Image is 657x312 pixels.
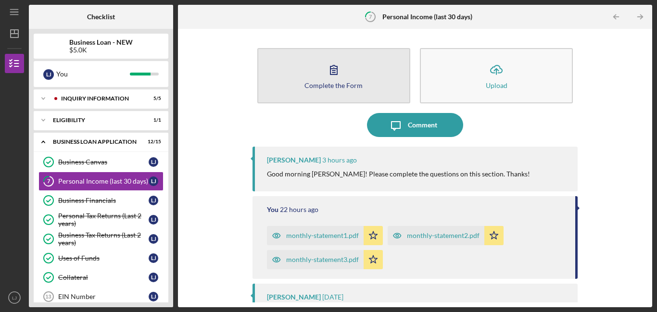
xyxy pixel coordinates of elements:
[149,196,158,205] div: L J
[53,139,137,145] div: BUSINESS LOAN APPLICATION
[367,113,463,137] button: Comment
[257,48,410,103] button: Complete the Form
[149,215,158,225] div: L J
[149,273,158,282] div: L J
[38,152,164,172] a: Business CanvasLJ
[53,117,137,123] div: ELIGIBILITY
[58,254,149,262] div: Uses of Funds
[38,172,164,191] a: 7Personal Income (last 30 days)LJ
[38,229,164,249] a: Business Tax Returns (Last 2 years)LJ
[38,249,164,268] a: Uses of FundsLJ
[369,13,372,20] tspan: 7
[149,253,158,263] div: L J
[61,96,137,101] div: INQUIRY INFORMATION
[408,113,437,137] div: Comment
[388,226,504,245] button: monthly-statement2.pdf
[144,139,161,145] div: 12 / 15
[149,157,158,167] div: L J
[267,206,278,213] div: You
[87,13,115,21] b: Checklist
[267,226,383,245] button: monthly-statement1.pdf
[43,69,54,80] div: L J
[12,295,17,300] text: LJ
[144,117,161,123] div: 1 / 1
[286,256,359,263] div: monthly-statement3.pdf
[149,292,158,301] div: L J
[420,48,573,103] button: Upload
[58,274,149,281] div: Collateral
[486,82,507,89] div: Upload
[56,66,130,82] div: You
[58,197,149,204] div: Business Financials
[45,294,51,300] tspan: 13
[322,293,343,301] time: 2025-09-15 15:17
[69,46,133,54] div: $5.0K
[267,156,321,164] div: [PERSON_NAME]
[286,232,359,239] div: monthly-statement1.pdf
[58,231,149,247] div: Business Tax Returns (Last 2 years)
[304,82,363,89] div: Complete the Form
[38,268,164,287] a: CollateralLJ
[267,293,321,301] div: [PERSON_NAME]
[38,191,164,210] a: Business FinancialsLJ
[280,206,318,213] time: 2025-09-15 18:44
[322,156,357,164] time: 2025-09-16 14:40
[267,169,530,179] p: Good morning [PERSON_NAME]! Please complete the questions on this section. Thanks!
[38,210,164,229] a: Personal Tax Returns (Last 2 years)LJ
[149,176,158,186] div: L J
[382,13,472,21] b: Personal Income (last 30 days)
[38,287,164,306] a: 13EIN NumberLJ
[267,250,383,269] button: monthly-statement3.pdf
[5,288,24,307] button: LJ
[149,234,158,244] div: L J
[144,96,161,101] div: 5 / 5
[69,38,133,46] b: Business Loan - NEW
[58,158,149,166] div: Business Canvas
[58,293,149,300] div: EIN Number
[47,178,51,185] tspan: 7
[407,232,480,239] div: monthly-statement2.pdf
[58,177,149,185] div: Personal Income (last 30 days)
[58,212,149,227] div: Personal Tax Returns (Last 2 years)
